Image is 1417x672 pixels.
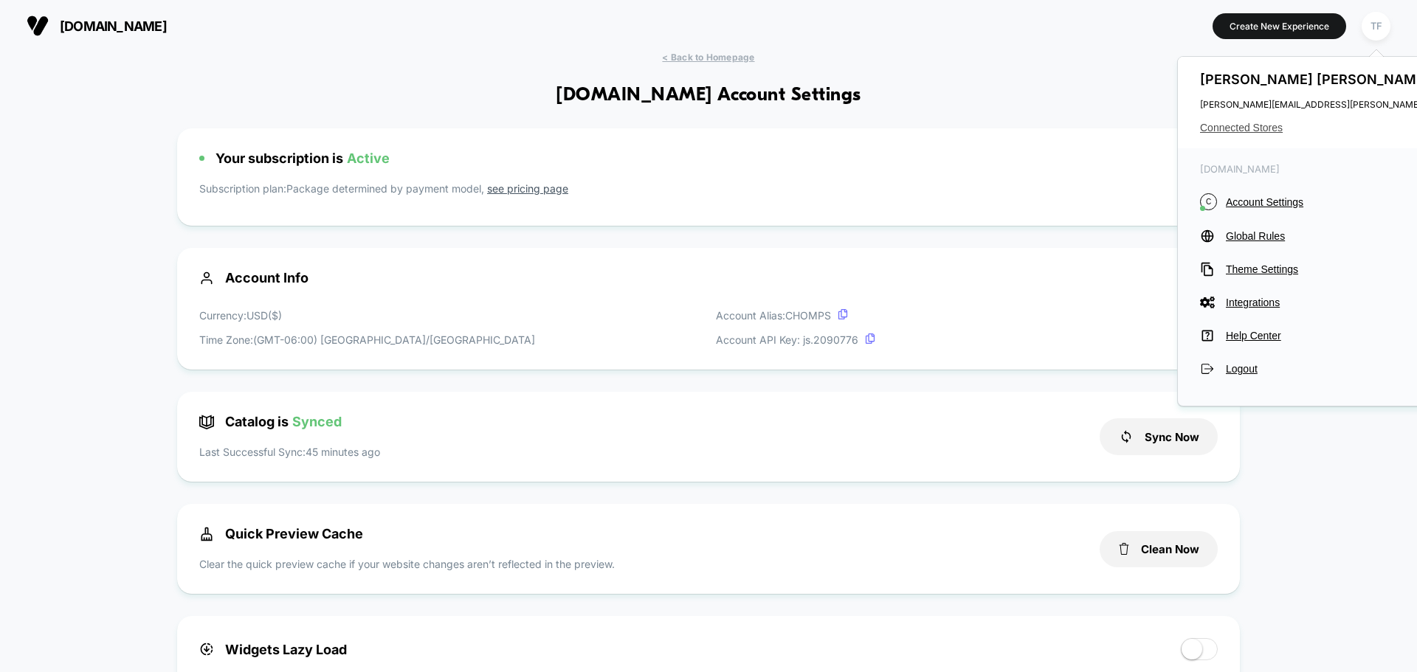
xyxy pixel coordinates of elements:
[716,308,875,323] p: Account Alias: CHOMPS
[199,526,363,541] span: Quick Preview Cache
[1100,418,1218,455] button: Sync Now
[199,414,342,429] span: Catalog is
[199,270,1218,285] span: Account Info
[1213,13,1346,39] button: Create New Experience
[60,18,167,34] span: [DOMAIN_NAME]
[199,444,380,460] p: Last Successful Sync: 45 minutes ago
[27,15,49,37] img: Visually logo
[1200,193,1217,210] i: C
[199,181,1218,204] p: Subscription plan: Package determined by payment model,
[716,332,875,347] p: Account API Key: js. 2090776
[199,642,347,657] span: Widgets Lazy Load
[216,150,390,166] span: Your subscription is
[662,52,754,63] span: < Back to Homepage
[556,85,861,106] h1: [DOMAIN_NAME] Account Settings
[487,182,568,195] a: see pricing page
[292,414,342,429] span: Synced
[1100,531,1218,567] button: Clean Now
[1357,11,1395,41] button: TF
[199,332,535,347] p: Time Zone: (GMT-06:00) [GEOGRAPHIC_DATA]/[GEOGRAPHIC_DATA]
[347,150,390,166] span: Active
[22,14,171,38] button: [DOMAIN_NAME]
[1362,12,1390,41] div: TF
[199,556,615,572] p: Clear the quick preview cache if your website changes aren’t reflected in the preview.
[199,308,535,323] p: Currency: USD ( $ )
